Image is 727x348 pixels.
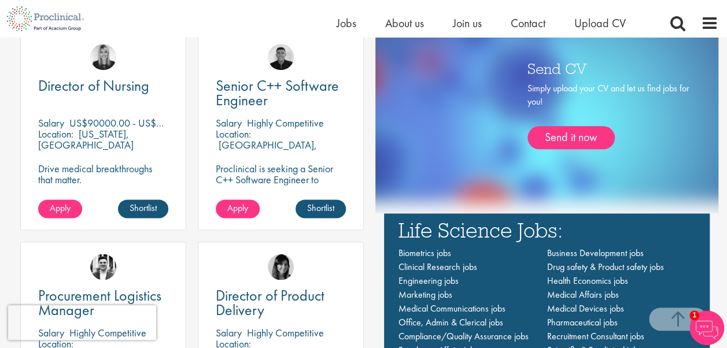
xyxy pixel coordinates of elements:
[216,163,346,207] p: Proclinical is seeking a Senior C++ Software Engineer to permanently join their dynamic team in [...
[216,286,324,320] span: Director of Product Delivery
[453,16,482,31] a: Join us
[38,127,73,140] span: Location:
[547,261,663,273] a: Drug safety & Product safety jobs
[385,16,424,31] a: About us
[689,310,724,345] img: Chatbot
[90,44,116,70] img: Janelle Jones
[398,247,451,259] a: Biometrics jobs
[247,326,324,339] p: Highly Competitive
[547,288,618,301] a: Medical Affairs jobs
[547,247,643,259] a: Business Development jobs
[50,202,71,214] span: Apply
[527,126,615,149] a: Send it now
[38,288,168,317] a: Procurement Logistics Manager
[227,202,248,214] span: Apply
[38,163,168,185] p: Drive medical breakthroughs that matter.
[8,305,156,340] iframe: reCAPTCHA
[38,76,149,95] span: Director of Nursing
[38,79,168,93] a: Director of Nursing
[118,199,168,218] a: Shortlist
[247,116,324,129] p: Highly Competitive
[398,302,505,314] a: Medical Communications jobs
[69,116,248,129] p: US$90000.00 - US$100000.00 per annum
[216,326,242,339] span: Salary
[337,16,356,31] a: Jobs
[296,199,346,218] a: Shortlist
[216,199,260,218] a: Apply
[216,288,346,317] a: Director of Product Delivery
[547,316,617,328] a: Pharmaceutical jobs
[547,302,623,314] a: Medical Devices jobs
[38,199,82,218] a: Apply
[511,16,545,31] a: Contact
[90,254,116,280] img: Edward Little
[38,127,134,151] p: [US_STATE], [GEOGRAPHIC_DATA]
[268,44,294,70] img: Christian Andersen
[689,310,699,320] span: 1
[547,330,644,342] a: Recruitment Consultant jobs
[216,79,346,108] a: Senior C++ Software Engineer
[547,275,628,287] a: Health Economics jobs
[398,275,459,287] a: Engineering jobs
[398,261,477,273] a: Clinical Research jobs
[38,116,64,129] span: Salary
[216,138,317,162] p: [GEOGRAPHIC_DATA], [GEOGRAPHIC_DATA]
[398,288,452,301] a: Marketing jobs
[527,61,689,76] h3: Send CV
[398,316,503,328] a: Office, Admin & Clerical jobs
[574,16,626,31] a: Upload CV
[216,127,251,140] span: Location:
[527,82,689,149] div: Simply upload your CV and let us find jobs for you!
[216,116,242,129] span: Salary
[216,76,339,110] span: Senior C++ Software Engineer
[398,330,529,342] a: Compliance/Quality Assurance jobs
[38,286,161,320] span: Procurement Logistics Manager
[398,219,696,240] h3: Life Science Jobs:
[268,254,294,280] img: Tesnim Chagklil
